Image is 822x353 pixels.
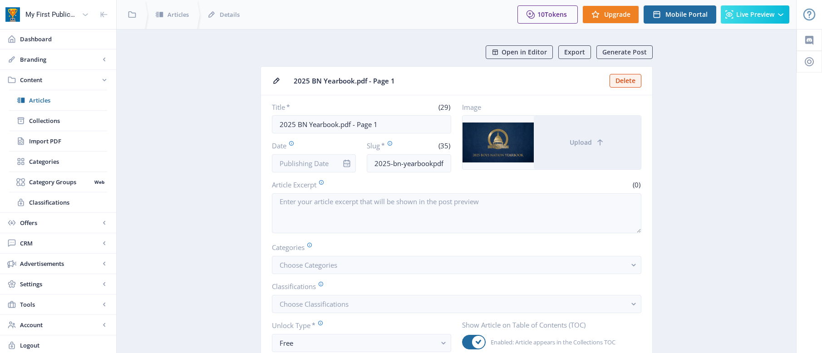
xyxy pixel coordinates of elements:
[272,281,634,291] label: Classifications
[631,180,641,189] span: (0)
[665,11,708,18] span: Mobile Portal
[272,256,641,274] button: Choose Categories
[545,10,567,19] span: Tokens
[272,103,358,112] label: Title
[486,45,553,59] button: Open in Editor
[272,154,356,172] input: Publishing Date
[20,218,100,227] span: Offers
[582,5,639,24] button: Upgrade
[534,116,641,169] button: Upload
[367,154,451,172] input: this-is-how-a-slug-looks-like
[29,137,107,146] span: Import PDF
[558,45,591,59] button: Export
[20,320,100,329] span: Account
[570,139,592,146] span: Upload
[604,11,630,18] span: Upgrade
[736,11,774,18] span: Live Preview
[644,5,716,24] button: Mobile Portal
[20,55,100,64] span: Branding
[220,10,240,19] span: Details
[564,49,585,56] span: Export
[91,177,107,186] nb-badge: Web
[9,152,107,172] a: Categories
[294,76,604,86] span: 2025 BN Yearbook.pdf - Page 1
[272,180,453,190] label: Article Excerpt
[29,198,107,207] span: Classifications
[25,5,78,25] div: My First Publication
[167,10,189,19] span: Articles
[5,7,20,22] img: app-icon.png
[20,300,100,309] span: Tools
[272,242,634,252] label: Categories
[610,74,641,88] button: Delete
[437,141,451,150] span: (35)
[29,116,107,125] span: Collections
[29,157,107,166] span: Categories
[9,172,107,192] a: Category GroupsWeb
[20,279,100,289] span: Settings
[20,239,100,248] span: CRM
[272,320,444,330] label: Unlock Type
[280,299,349,309] span: Choose Classifications
[502,49,547,56] span: Open in Editor
[342,159,351,168] nb-icon: info
[602,49,647,56] span: Generate Post
[20,34,109,44] span: Dashboard
[20,341,109,350] span: Logout
[29,96,107,105] span: Articles
[437,103,451,112] span: (29)
[29,177,91,186] span: Category Groups
[20,75,100,84] span: Content
[272,115,451,133] input: Type Article Title ...
[462,320,634,329] label: Show Article on Table of Contents (TOC)
[272,141,349,151] label: Date
[596,45,653,59] button: Generate Post
[462,103,634,112] label: Image
[9,111,107,131] a: Collections
[20,259,100,268] span: Advertisements
[367,141,405,151] label: Slug
[280,260,337,270] span: Choose Categories
[9,192,107,212] a: Classifications
[517,5,578,24] button: 10Tokens
[721,5,789,24] button: Live Preview
[9,131,107,151] a: Import PDF
[272,295,641,313] button: Choose Classifications
[9,90,107,110] a: Articles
